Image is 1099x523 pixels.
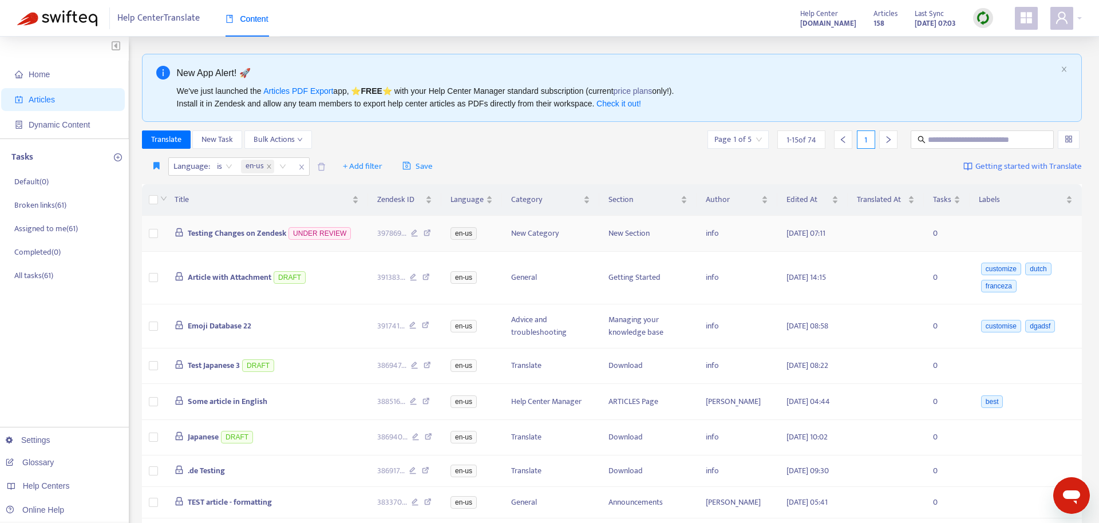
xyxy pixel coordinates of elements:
th: Edited At [777,184,848,216]
span: Help Center Translate [117,7,200,29]
td: Download [599,348,697,385]
span: Articles [873,7,898,20]
td: 0 [924,384,970,420]
span: Japanese [188,430,219,443]
span: [DATE] 08:58 [786,319,828,332]
th: Labels [970,184,1082,216]
a: Check it out! [596,99,641,108]
span: TEST article - formatting [188,496,272,509]
span: appstore [1019,11,1033,25]
img: Swifteq [17,10,97,26]
button: saveSave [394,157,441,176]
td: 0 [924,216,970,252]
th: Translated At [848,184,924,216]
span: en-us [450,227,477,240]
img: image-link [963,162,973,171]
span: book [226,15,234,23]
div: 1 [857,130,875,149]
span: Bulk Actions [254,133,303,146]
p: Default ( 0 ) [14,176,49,188]
span: Test Japanese 3 [188,359,240,372]
span: UNDER REVIEW [288,227,351,240]
span: 386947 ... [377,359,406,372]
span: info-circle [156,66,170,80]
td: info [697,348,777,385]
a: Glossary [6,458,54,467]
td: General [502,487,599,518]
span: Content [226,14,268,23]
span: save [402,161,411,170]
span: down [160,195,167,202]
span: [DATE] 05:41 [786,496,828,509]
th: Tasks [924,184,970,216]
p: Broken links ( 61 ) [14,199,66,211]
button: Bulk Actionsdown [244,130,312,149]
strong: [DOMAIN_NAME] [800,17,856,30]
a: Settings [6,435,50,445]
b: FREE [361,86,382,96]
span: Category [511,193,581,206]
th: Zendesk ID [368,184,442,216]
span: Some article in English [188,395,267,408]
span: 386940 ... [377,431,408,443]
p: Assigned to me ( 61 ) [14,223,78,235]
span: Home [29,70,50,79]
td: 0 [924,487,970,518]
span: lock [175,396,184,405]
a: Articles PDF Export [263,86,333,96]
span: Labels [979,193,1064,206]
span: delete [317,163,326,171]
span: Translate [151,133,181,146]
td: Managing your knowledge base [599,304,697,348]
span: is [217,158,232,175]
td: General [502,252,599,304]
span: DRAFT [221,431,253,443]
span: close [1061,66,1068,73]
span: [DATE] 07:11 [786,227,825,240]
td: info [697,216,777,252]
td: Translate [502,455,599,487]
span: user [1055,11,1069,25]
span: en-us [450,496,477,509]
span: Section [608,193,678,206]
span: en-us [450,320,477,332]
span: account-book [15,96,23,104]
div: New App Alert! 🚀 [177,66,1057,80]
span: en-us [450,431,477,443]
span: en-us [450,395,477,408]
strong: [DATE] 07:03 [915,17,956,30]
td: Download [599,455,697,487]
span: en-us [241,160,274,173]
span: customise [981,320,1021,332]
th: Category [502,184,599,216]
span: .de Testing [188,464,225,477]
span: down [297,137,303,142]
span: home [15,70,23,78]
span: Language [450,193,484,206]
span: close [294,160,309,174]
strong: 158 [873,17,884,30]
span: Testing Changes on Zendesk [188,227,286,240]
span: Article with Attachment [188,271,271,284]
span: 391741 ... [377,320,405,332]
span: lock [175,272,184,281]
span: 391383 ... [377,271,405,284]
span: [DATE] 10:02 [786,430,828,443]
span: Last Sync [915,7,944,20]
td: info [697,304,777,348]
span: en-us [246,160,264,173]
td: 0 [924,348,970,385]
span: Zendesk ID [377,193,424,206]
span: right [884,136,892,144]
span: [DATE] 08:22 [786,359,828,372]
span: Title [175,193,350,206]
span: [DATE] 04:44 [786,395,830,408]
p: Completed ( 0 ) [14,246,61,258]
a: price plans [614,86,653,96]
td: 0 [924,420,970,456]
img: sync.dc5367851b00ba804db3.png [976,11,990,25]
span: Tasks [933,193,951,206]
td: info [697,420,777,456]
td: Translate [502,348,599,385]
span: en-us [450,271,477,284]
